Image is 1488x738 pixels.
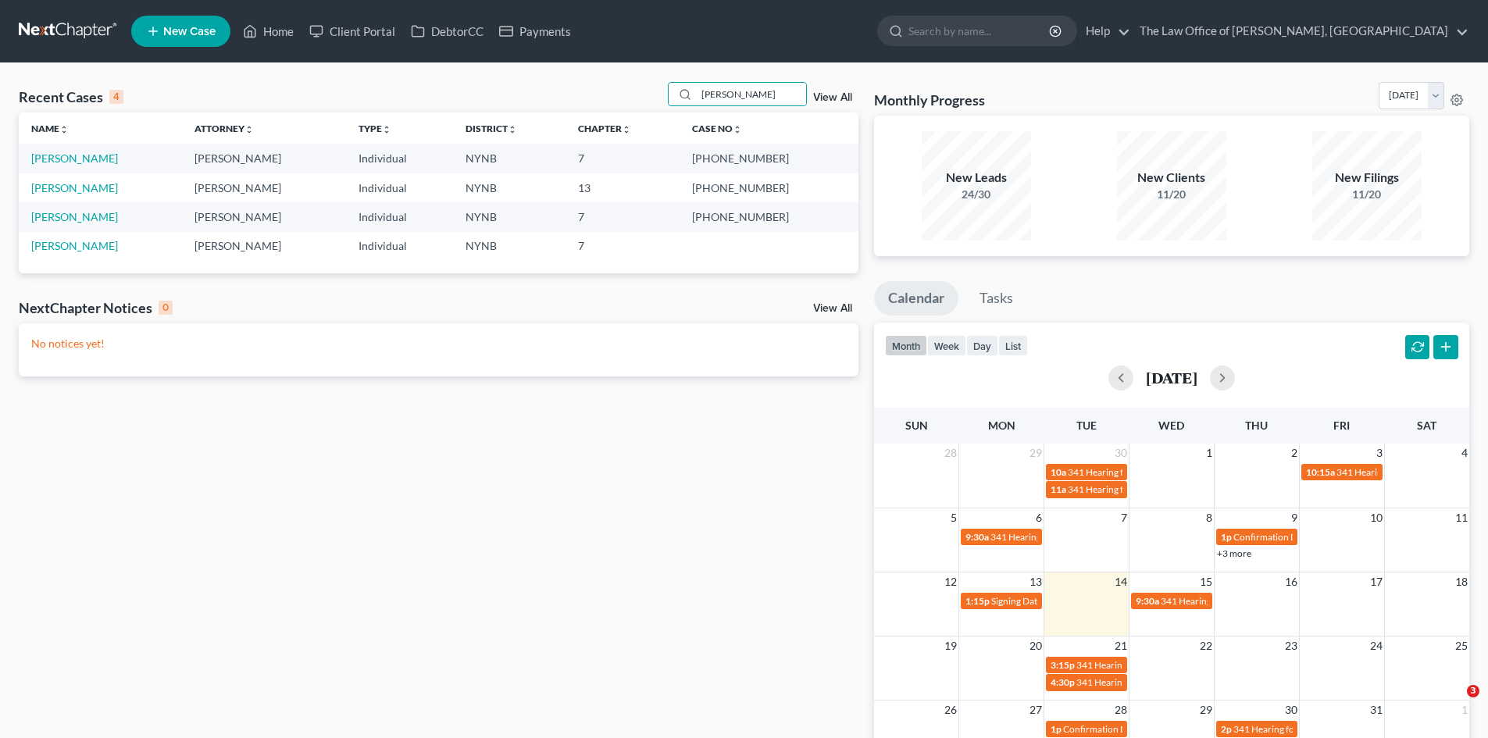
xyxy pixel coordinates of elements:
[1113,444,1129,462] span: 30
[566,232,680,261] td: 7
[346,144,454,173] td: Individual
[966,335,998,356] button: day
[466,123,517,134] a: Districtunfold_more
[1051,659,1075,671] span: 3:15p
[692,123,742,134] a: Case Nounfold_more
[31,210,118,223] a: [PERSON_NAME]
[927,335,966,356] button: week
[965,595,990,607] span: 1:15p
[943,444,958,462] span: 28
[1245,419,1268,432] span: Thu
[1204,508,1214,527] span: 8
[31,123,69,134] a: Nameunfold_more
[1034,508,1044,527] span: 6
[1368,701,1384,719] span: 31
[1068,466,1208,478] span: 341 Hearing for [PERSON_NAME]
[908,16,1051,45] input: Search by name...
[813,303,852,314] a: View All
[453,232,566,261] td: NYNB
[1076,676,1216,688] span: 341 Hearing for [PERSON_NAME]
[680,144,858,173] td: [PHONE_NUMBER]
[163,26,216,37] span: New Case
[1306,466,1335,478] span: 10:15a
[813,92,852,103] a: View All
[1217,547,1251,559] a: +3 more
[1368,572,1384,591] span: 17
[109,90,123,104] div: 4
[1078,17,1130,45] a: Help
[244,125,254,134] i: unfold_more
[302,17,403,45] a: Client Portal
[1283,636,1299,655] span: 23
[1454,508,1469,527] span: 11
[19,87,123,106] div: Recent Cases
[1136,595,1159,607] span: 9:30a
[194,123,254,134] a: Attorneyunfold_more
[508,125,517,134] i: unfold_more
[1117,169,1226,187] div: New Clients
[566,144,680,173] td: 7
[346,232,454,261] td: Individual
[1146,369,1197,386] h2: [DATE]
[991,595,1131,607] span: Signing Date for [PERSON_NAME]
[965,281,1027,316] a: Tasks
[19,298,173,317] div: NextChapter Notices
[1454,572,1469,591] span: 18
[1051,676,1075,688] span: 4:30p
[159,301,173,315] div: 0
[943,636,958,655] span: 19
[182,173,345,202] td: [PERSON_NAME]
[1233,531,1486,543] span: Confirmation Date for [PERSON_NAME] II - [PERSON_NAME]
[1117,187,1226,202] div: 11/20
[1076,419,1097,432] span: Tue
[31,181,118,194] a: [PERSON_NAME]
[1158,419,1184,432] span: Wed
[1028,572,1044,591] span: 13
[1417,419,1436,432] span: Sat
[1068,483,1290,495] span: 341 Hearing for [PERSON_NAME] & [PERSON_NAME]
[1368,508,1384,527] span: 10
[1467,685,1479,697] span: 3
[382,125,391,134] i: unfold_more
[885,335,927,356] button: month
[1204,444,1214,462] span: 1
[1233,723,1373,735] span: 341 Hearing for [PERSON_NAME]
[1132,17,1468,45] a: The Law Office of [PERSON_NAME], [GEOGRAPHIC_DATA]
[1198,701,1214,719] span: 29
[905,419,928,432] span: Sun
[346,202,454,231] td: Individual
[1333,419,1350,432] span: Fri
[1028,444,1044,462] span: 29
[453,202,566,231] td: NYNB
[943,572,958,591] span: 12
[1460,444,1469,462] span: 4
[874,281,958,316] a: Calendar
[1336,466,1476,478] span: 341 Hearing for [PERSON_NAME]
[680,173,858,202] td: [PHONE_NUMBER]
[988,419,1015,432] span: Mon
[1051,483,1066,495] span: 11a
[566,202,680,231] td: 7
[235,17,302,45] a: Home
[1119,508,1129,527] span: 7
[359,123,391,134] a: Typeunfold_more
[697,83,806,105] input: Search by name...
[1076,659,1216,671] span: 341 Hearing for [PERSON_NAME]
[622,125,631,134] i: unfold_more
[182,144,345,173] td: [PERSON_NAME]
[453,144,566,173] td: NYNB
[1113,572,1129,591] span: 14
[990,531,1225,543] span: 341 Hearing for [PERSON_NAME][GEOGRAPHIC_DATA]
[1113,701,1129,719] span: 28
[346,173,454,202] td: Individual
[949,508,958,527] span: 5
[1051,723,1062,735] span: 1p
[922,169,1031,187] div: New Leads
[965,531,989,543] span: 9:30a
[403,17,491,45] a: DebtorCC
[874,91,985,109] h3: Monthly Progress
[1063,723,1311,735] span: Confirmation Date for [PERSON_NAME] & [PERSON_NAME]
[733,125,742,134] i: unfold_more
[998,335,1028,356] button: list
[578,123,631,134] a: Chapterunfold_more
